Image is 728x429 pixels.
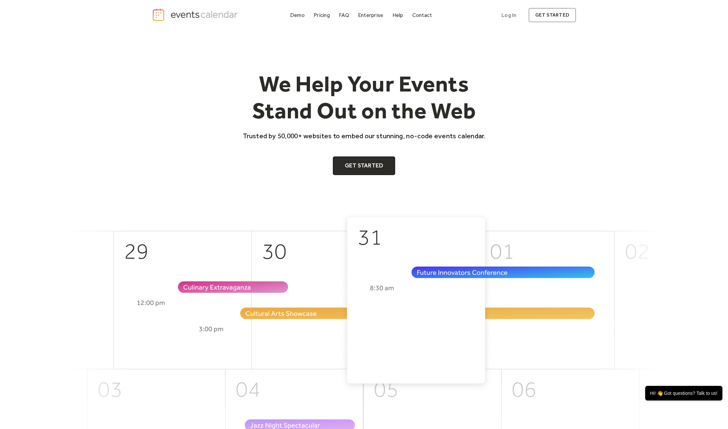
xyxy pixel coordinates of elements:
div: Contact [412,13,432,17]
div: FAQ [339,13,349,17]
a: Log In [495,8,523,22]
a: FAQ [336,11,352,20]
div: Help [392,13,403,17]
a: Enterprise [355,11,386,20]
a: Contact [410,11,435,20]
a: get started [529,8,576,22]
h1: We Help Your Events Stand Out on the Web [237,70,491,124]
a: Get Started [333,156,395,175]
p: Trusted by 50,000+ websites to embed our stunning, no-code events calendar. [237,131,491,141]
a: Pricing [311,11,333,20]
div: Enterprise [358,13,383,17]
div: Pricing [314,13,330,17]
a: Demo [287,11,307,20]
div: Demo [290,13,305,17]
a: Help [390,11,406,20]
a: home [152,8,239,22]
